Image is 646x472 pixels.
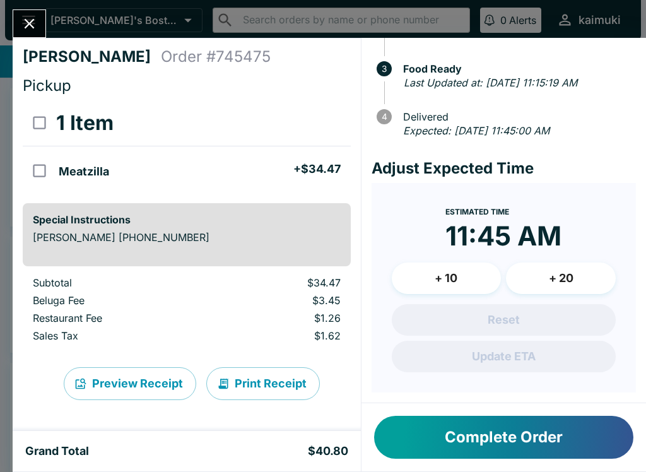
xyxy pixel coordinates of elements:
[382,64,387,74] text: 3
[445,207,509,216] span: Estimated Time
[218,329,340,342] p: $1.62
[64,367,196,400] button: Preview Receipt
[23,276,351,347] table: orders table
[506,263,616,294] button: + 20
[23,47,161,66] h4: [PERSON_NAME]
[404,76,577,89] em: Last Updated at: [DATE] 11:15:19 AM
[25,444,89,459] h5: Grand Total
[33,276,198,289] p: Subtotal
[397,111,636,122] span: Delivered
[59,164,109,179] h5: Meatzilla
[218,312,340,324] p: $1.26
[445,220,561,252] time: 11:45 AM
[33,213,341,226] h6: Special Instructions
[33,312,198,324] p: Restaurant Fee
[161,47,271,66] h4: Order # 745475
[33,231,341,244] p: [PERSON_NAME] [PHONE_NUMBER]
[33,294,198,307] p: Beluga Fee
[392,263,502,294] button: + 10
[13,10,45,37] button: Close
[23,76,71,95] span: Pickup
[381,112,387,122] text: 4
[374,416,633,459] button: Complete Order
[403,124,549,137] em: Expected: [DATE] 11:45:00 AM
[56,110,114,136] h3: 1 Item
[33,329,198,342] p: Sales Tax
[372,159,636,178] h4: Adjust Expected Time
[218,294,340,307] p: $3.45
[218,276,340,289] p: $34.47
[206,367,320,400] button: Print Receipt
[308,444,348,459] h5: $40.80
[397,63,636,74] span: Food Ready
[23,100,351,193] table: orders table
[293,162,341,177] h5: + $34.47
